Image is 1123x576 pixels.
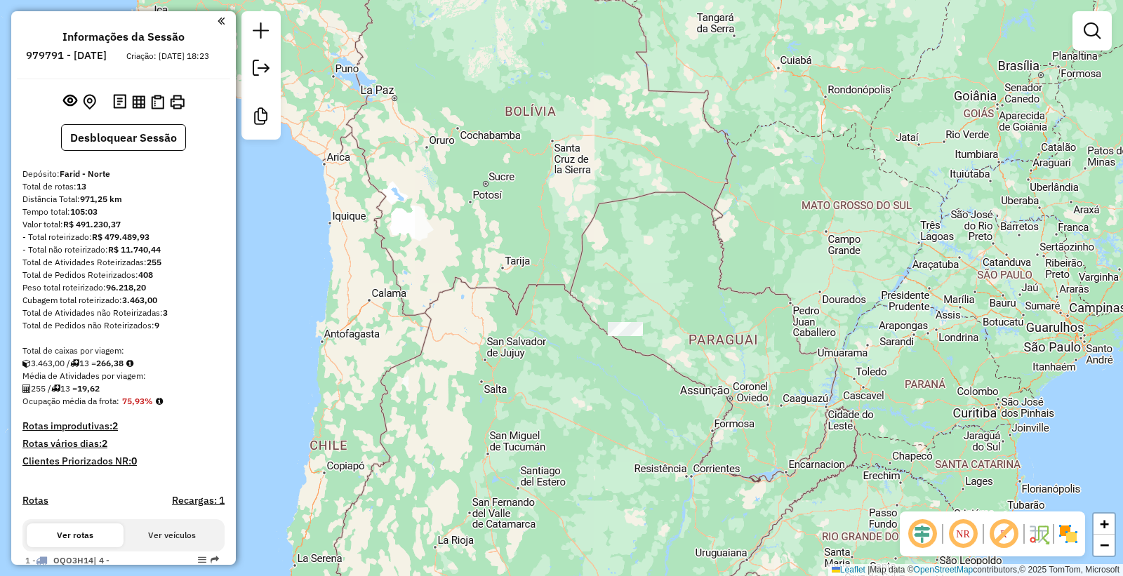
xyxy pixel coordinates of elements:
[608,322,643,336] div: Atividade não roteirizada - DEPOSITO DE BEBIDAS
[26,49,107,62] h6: 979791 - [DATE]
[138,269,153,280] strong: 408
[61,124,186,151] button: Desbloquear Sessão
[987,517,1021,551] span: Exibir rótulo
[163,307,168,318] strong: 3
[946,517,980,551] span: Ocultar NR
[70,359,79,368] i: Total de rotas
[22,357,225,370] div: 3.463,00 / 13 =
[22,281,225,294] div: Peso total roteirizado:
[22,396,119,406] span: Ocupação média da frota:
[1094,514,1115,535] a: Zoom in
[22,218,225,231] div: Valor total:
[1094,535,1115,556] a: Zoom out
[77,383,100,394] strong: 19,62
[129,92,148,111] button: Visualizar relatório de Roteirização
[22,294,225,307] div: Cubagem total roteirizado:
[80,91,99,113] button: Centralizar mapa no depósito ou ponto de apoio
[22,180,225,193] div: Total de rotas:
[80,194,122,204] strong: 971,25 km
[77,181,86,192] strong: 13
[62,30,185,43] h4: Informações da Sessão
[1028,523,1050,545] img: Fluxo de ruas
[167,92,187,112] button: Imprimir Rotas
[70,206,98,217] strong: 105:03
[106,282,146,293] strong: 96.218,20
[22,344,225,357] div: Total de caixas por viagem:
[112,420,118,432] strong: 2
[122,396,153,406] strong: 75,93%
[22,307,225,319] div: Total de Atividades não Roteirizadas:
[198,556,206,564] em: Opções
[108,244,161,255] strong: R$ 11.740,44
[51,384,60,393] i: Total de rotas
[22,438,225,450] h4: Rotas vários dias:
[905,517,939,551] span: Ocultar deslocamento
[1100,536,1109,554] span: −
[53,555,93,565] span: OQO3H14
[22,382,225,395] div: 255 / 13 =
[22,359,31,368] i: Cubagem total roteirizado
[22,319,225,332] div: Total de Pedidos não Roteirizados:
[148,92,167,112] button: Visualizar Romaneio
[172,495,225,507] h4: Recargas: 1
[102,437,107,450] strong: 2
[247,54,275,86] a: Exportar sessão
[124,523,220,547] button: Ver veículos
[22,269,225,281] div: Total de Pedidos Roteirizados:
[27,523,124,547] button: Ver rotas
[1100,515,1109,533] span: +
[22,206,225,218] div: Tempo total:
[218,13,225,29] a: Clique aqui para minimizar o painel
[247,102,275,134] a: Criar modelo
[63,219,121,229] strong: R$ 491.230,37
[22,231,225,243] div: - Total roteirizado:
[60,91,80,113] button: Exibir sessão original
[22,370,225,382] div: Média de Atividades por viagem:
[122,295,157,305] strong: 3.463,00
[832,565,865,575] a: Leaflet
[131,455,137,467] strong: 0
[110,91,129,113] button: Logs desbloquear sessão
[92,232,149,242] strong: R$ 479.489,93
[147,257,161,267] strong: 255
[22,243,225,256] div: - Total não roteirizado:
[22,168,225,180] div: Depósito:
[211,556,219,564] em: Rota exportada
[247,17,275,48] a: Nova sessão e pesquisa
[22,256,225,269] div: Total de Atividades Roteirizadas:
[914,565,974,575] a: OpenStreetMap
[121,50,215,62] div: Criação: [DATE] 18:23
[96,358,124,368] strong: 266,38
[22,384,31,393] i: Total de Atividades
[868,565,870,575] span: |
[22,420,225,432] h4: Rotas improdutivas:
[22,193,225,206] div: Distância Total:
[22,455,225,467] h4: Clientes Priorizados NR:
[60,168,110,179] strong: Farid - Norte
[1057,523,1079,545] img: Exibir/Ocultar setores
[154,320,159,330] strong: 9
[126,359,133,368] i: Meta Caixas/viagem: 1,00 Diferença: 265,38
[828,564,1123,576] div: Map data © contributors,© 2025 TomTom, Microsoft
[22,495,48,507] a: Rotas
[1078,17,1106,45] a: Exibir filtros
[156,397,163,406] em: Média calculada utilizando a maior ocupação (%Peso ou %Cubagem) de cada rota da sessão. Rotas cro...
